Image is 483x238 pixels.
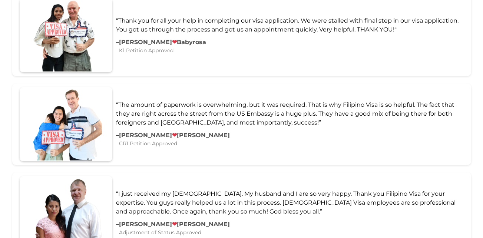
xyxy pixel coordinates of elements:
[119,47,206,54] p: K1 Petition Approved
[116,220,119,237] p: –
[116,189,467,216] p: “I just received my [DEMOGRAPHIC_DATA]. My husband and I are so very happy. Thank you Filipino Vi...
[116,131,119,148] p: –
[119,38,206,47] p: [PERSON_NAME] Babyrosa
[172,221,177,228] span: ❤
[116,38,119,54] p: –
[116,100,467,127] p: “The amount of paperwork is overwhelming, but it was required. That is why Filipino Visa is so he...
[116,16,467,34] p: “Thank you for all your help in completing our visa application. We were stalled with final step ...
[119,229,230,237] p: Adjustment of Status Approved
[119,220,230,229] p: [PERSON_NAME] [PERSON_NAME]
[172,132,177,139] span: ❤
[119,131,230,140] p: [PERSON_NAME] [PERSON_NAME]
[20,87,112,161] img: Jon Brekke ♥️Lea Brekke
[172,39,177,46] span: ❤
[119,140,230,148] p: CR1 Petition Approved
